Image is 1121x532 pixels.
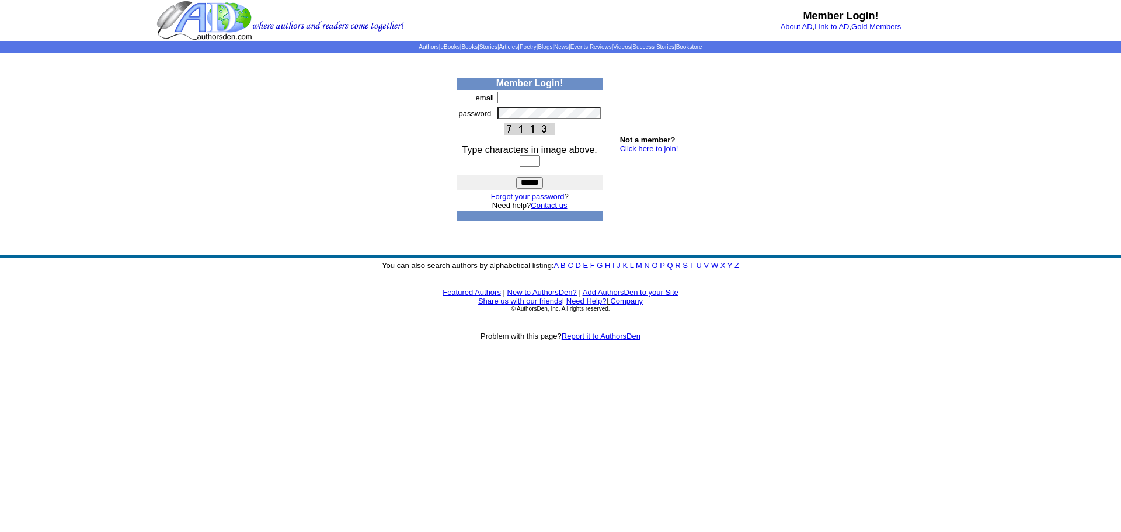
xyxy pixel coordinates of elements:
[491,192,569,201] font: ?
[479,44,497,50] a: Stories
[579,288,580,297] font: |
[606,297,643,305] font: |
[478,297,562,305] a: Share us with our friends
[622,261,628,270] a: K
[652,261,658,270] a: O
[667,261,673,270] a: Q
[630,261,634,270] a: L
[814,22,849,31] a: Link to AD
[481,332,640,340] font: Problem with this page?
[503,288,505,297] font: |
[531,201,567,210] a: Contact us
[461,44,478,50] a: Books
[781,22,901,31] font: , ,
[851,22,901,31] a: Gold Members
[660,261,664,270] a: P
[382,261,739,270] font: You can also search authors by alphabetical listing:
[632,44,674,50] a: Success Stories
[590,261,595,270] a: F
[492,201,568,210] font: Need help?
[620,135,676,144] b: Not a member?
[507,288,577,297] a: New to AuthorsDen?
[476,93,494,102] font: email
[612,261,615,270] a: I
[538,44,552,50] a: Blogs
[570,44,589,50] a: Events
[560,261,566,270] a: B
[690,261,694,270] a: T
[566,297,607,305] a: Need Help?
[636,261,642,270] a: M
[496,78,563,88] b: Member Login!
[734,261,739,270] a: Z
[711,261,718,270] a: W
[676,44,702,50] a: Bookstore
[617,261,621,270] a: J
[620,144,678,153] a: Click here to join!
[645,261,650,270] a: N
[491,192,565,201] a: Forgot your password
[504,123,555,135] img: This Is CAPTCHA Image
[605,261,610,270] a: H
[440,44,459,50] a: eBooks
[590,44,612,50] a: Reviews
[568,261,573,270] a: C
[575,261,580,270] a: D
[419,44,438,50] a: Authors
[419,44,702,50] span: | | | | | | | | | | | |
[554,261,559,270] a: A
[697,261,702,270] a: U
[803,10,879,22] b: Member Login!
[562,332,640,340] a: Report it to AuthorsDen
[554,44,569,50] a: News
[520,44,537,50] a: Poetry
[499,44,518,50] a: Articles
[511,305,610,312] font: © AuthorsDen, Inc. All rights reserved.
[675,261,680,270] a: R
[610,297,643,305] a: Company
[704,261,709,270] a: V
[562,297,564,305] font: |
[443,288,501,297] a: Featured Authors
[583,288,678,297] a: Add AuthorsDen to your Site
[459,109,492,118] font: password
[727,261,732,270] a: Y
[781,22,813,31] a: About AD
[597,261,603,270] a: G
[462,145,597,155] font: Type characters in image above.
[583,261,588,270] a: E
[720,261,726,270] a: X
[613,44,631,50] a: Videos
[683,261,688,270] a: S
